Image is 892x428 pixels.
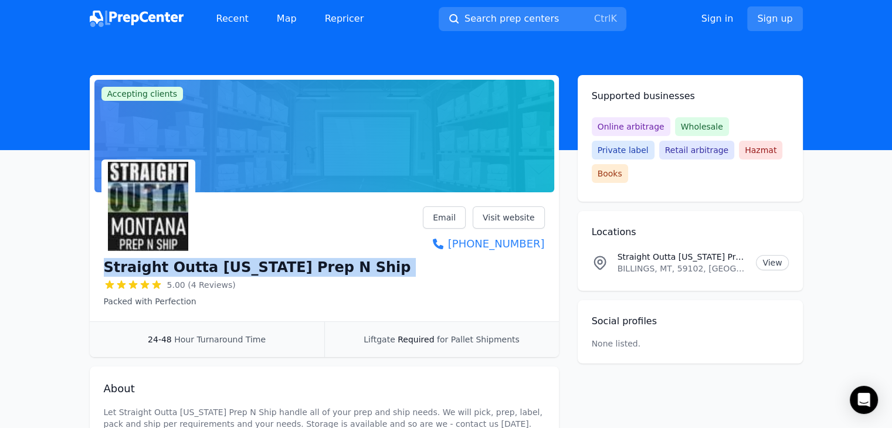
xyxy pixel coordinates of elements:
[364,335,395,344] span: Liftgate
[101,87,184,101] span: Accepting clients
[592,225,789,239] h2: Locations
[104,258,411,277] h1: Straight Outta [US_STATE] Prep N Ship
[473,206,545,229] a: Visit website
[594,13,611,24] kbd: Ctrl
[423,236,544,252] a: [PHONE_NUMBER]
[747,6,802,31] a: Sign up
[592,314,789,328] h2: Social profiles
[618,251,747,263] p: Straight Outta [US_STATE] Prep N Ship Location
[104,295,411,307] p: Packed with Perfection
[611,13,617,24] kbd: K
[267,7,306,30] a: Map
[207,7,258,30] a: Recent
[592,141,654,159] span: Private label
[464,12,559,26] span: Search prep centers
[618,263,747,274] p: BILLINGS, MT, 59102, [GEOGRAPHIC_DATA]
[104,162,193,251] img: Straight Outta Montana Prep N Ship
[756,255,788,270] a: View
[148,335,172,344] span: 24-48
[439,7,626,31] button: Search prep centersCtrlK
[90,11,184,27] img: PrepCenter
[398,335,434,344] span: Required
[437,335,520,344] span: for Pallet Shipments
[592,89,789,103] h2: Supported businesses
[104,381,545,397] h2: About
[592,338,641,349] p: None listed.
[659,141,734,159] span: Retail arbitrage
[701,12,734,26] a: Sign in
[739,141,782,159] span: Hazmat
[316,7,374,30] a: Repricer
[423,206,466,229] a: Email
[592,117,670,136] span: Online arbitrage
[675,117,729,136] span: Wholesale
[174,335,266,344] span: Hour Turnaround Time
[592,164,628,183] span: Books
[167,279,236,291] span: 5.00 (4 Reviews)
[850,386,878,414] div: Open Intercom Messenger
